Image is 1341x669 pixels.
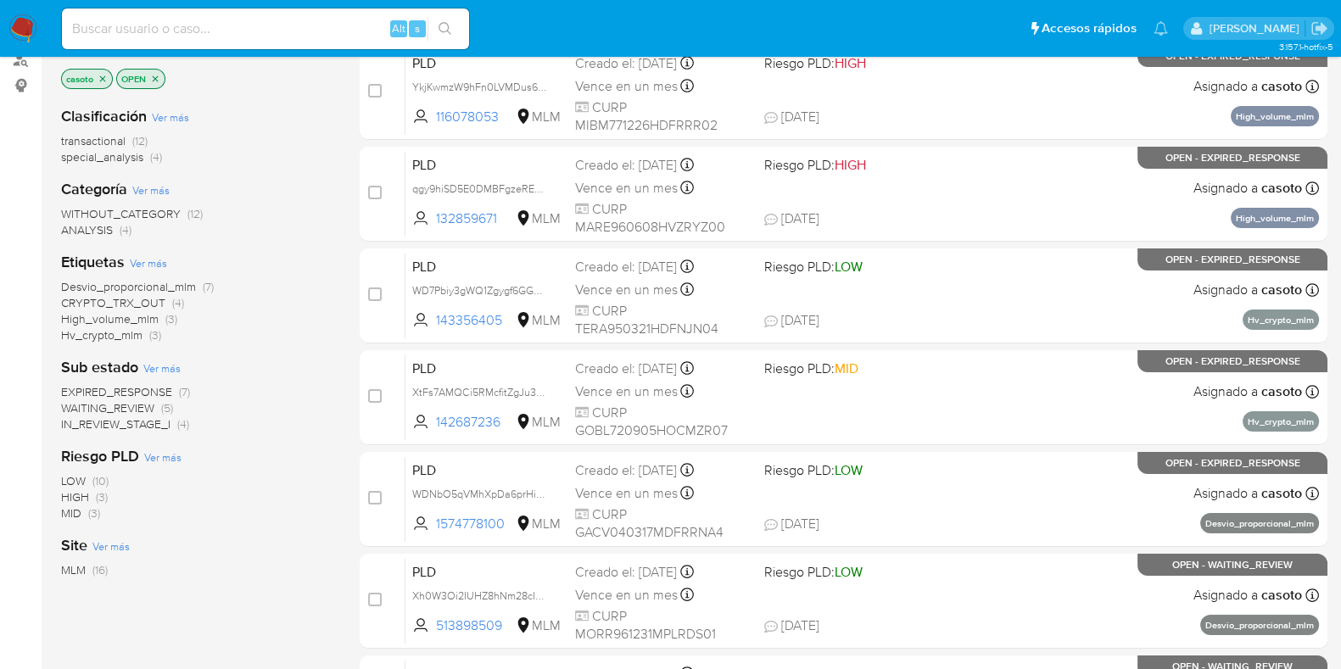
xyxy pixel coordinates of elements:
span: Accesos rápidos [1042,20,1137,37]
p: carlos.soto@mercadolibre.com.mx [1209,20,1305,36]
span: Alt [392,20,405,36]
a: Notificaciones [1154,21,1168,36]
a: Salir [1310,20,1328,37]
span: 3.157.1-hotfix-5 [1278,40,1333,53]
span: s [415,20,420,36]
button: search-icon [427,17,462,41]
input: Buscar usuario o caso... [62,18,469,40]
